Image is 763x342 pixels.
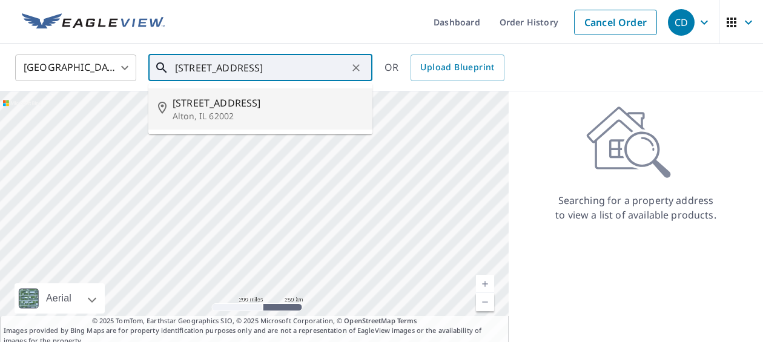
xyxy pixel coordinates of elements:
[42,283,75,314] div: Aerial
[175,51,348,85] input: Search by address or latitude-longitude
[22,13,165,31] img: EV Logo
[555,193,717,222] p: Searching for a property address to view a list of available products.
[344,316,395,325] a: OpenStreetMap
[476,275,494,293] a: Current Level 5, Zoom In
[173,96,363,110] span: [STREET_ADDRESS]
[92,316,417,326] span: © 2025 TomTom, Earthstar Geographics SIO, © 2025 Microsoft Corporation, ©
[420,60,494,75] span: Upload Blueprint
[668,9,695,36] div: CD
[397,316,417,325] a: Terms
[476,293,494,311] a: Current Level 5, Zoom Out
[348,59,365,76] button: Clear
[385,54,504,81] div: OR
[15,283,105,314] div: Aerial
[173,110,363,122] p: Alton, IL 62002
[411,54,504,81] a: Upload Blueprint
[574,10,657,35] a: Cancel Order
[15,51,136,85] div: [GEOGRAPHIC_DATA]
